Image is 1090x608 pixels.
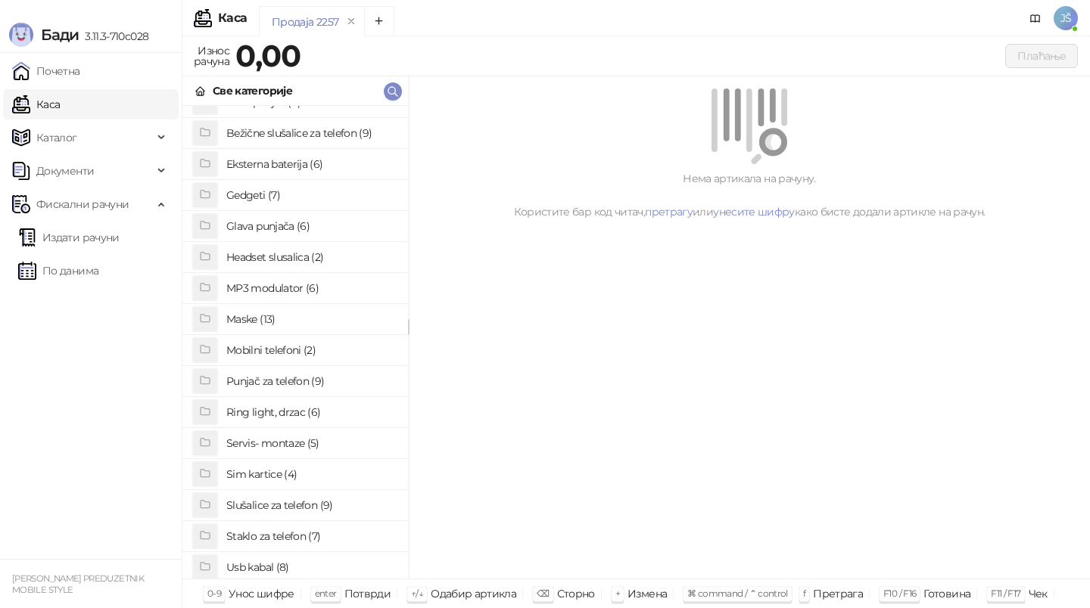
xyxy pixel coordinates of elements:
span: ⌘ command / ⌃ control [687,588,788,599]
h4: Staklo za telefon (7) [226,524,396,548]
h4: Slušalice za telefon (9) [226,493,396,517]
h4: MP3 modulator (6) [226,276,396,300]
div: Све категорије [213,82,292,99]
div: Унос шифре [229,584,294,603]
div: Нема артикала на рачуну. Користите бар код читач, или како бисте додали артикле на рачун. [427,170,1072,220]
span: ⌫ [537,588,549,599]
div: Каса [218,12,247,24]
span: + [615,588,620,599]
span: enter [315,588,337,599]
h4: Usb kabal (8) [226,555,396,579]
h4: Servis- montaze (5) [226,431,396,455]
span: 3.11.3-710c028 [79,29,148,43]
span: Фискални рачуни [36,189,129,219]
h4: Maske (13) [226,307,396,331]
button: Плаћање [1005,44,1078,68]
a: По данима [18,256,98,286]
div: Продаја 2257 [272,14,338,30]
span: Документи [36,156,94,186]
img: Logo [9,23,33,47]
span: ↑/↓ [411,588,423,599]
strong: 0,00 [235,37,301,74]
h4: Punjač za telefon (9) [226,369,396,393]
a: претрагу [645,205,693,219]
h4: Mobilni telefoni (2) [226,338,396,362]
a: Документација [1023,6,1048,30]
div: Сторно [557,584,595,603]
button: remove [341,15,361,28]
span: Каталог [36,123,77,153]
h4: Headset slusalica (2) [226,245,396,269]
div: Претрага [813,584,863,603]
h4: Ring light, drzac (6) [226,400,396,424]
a: Каса [12,89,60,119]
span: Бади [41,26,79,44]
a: Почетна [12,56,80,86]
span: F11 / F17 [991,588,1020,599]
span: JŠ [1054,6,1078,30]
h4: Glava punjača (6) [226,214,396,238]
h4: Bežične slušalice za telefon (9) [226,121,396,145]
div: Измена [628,584,667,603]
div: Одабир артикла [431,584,516,603]
div: Потврди [344,584,391,603]
h4: Sim kartice (4) [226,462,396,486]
a: Издати рачуни [18,222,120,253]
span: 0-9 [207,588,221,599]
h4: Eksterna baterija (6) [226,152,396,176]
div: Чек [1029,584,1048,603]
small: [PERSON_NAME] PREDUZETNIK MOBILE STYLE [12,573,144,595]
span: f [803,588,805,599]
a: унесите шифру [713,205,795,219]
span: F10 / F16 [883,588,916,599]
div: Износ рачуна [191,41,232,71]
button: Add tab [364,6,394,36]
div: Готовина [923,584,970,603]
div: grid [182,106,408,579]
h4: Gedgeti (7) [226,183,396,207]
